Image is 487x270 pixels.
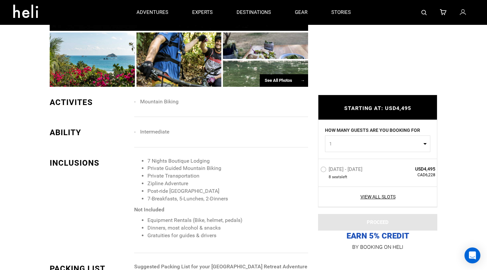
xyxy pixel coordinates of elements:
p: BY BOOKING ON HELI [318,243,437,252]
label: [DATE] - [DATE] [320,166,364,174]
p: adventures [136,9,168,16]
li: Private Transportation [147,172,308,180]
span: Intermediate [140,129,169,135]
p: destinations [237,9,271,16]
span: CAD6,228 [387,172,435,178]
strong: Not Included [134,206,164,213]
p: experts [192,9,213,16]
button: PROCEED [318,214,437,231]
li: Post-ride [GEOGRAPHIC_DATA] [147,188,308,195]
span: s [340,174,342,180]
img: search-bar-icon.svg [421,10,427,15]
a: View All Slots [320,193,435,200]
span: → [300,78,305,83]
span: seat left [332,174,347,180]
div: Open Intercom Messenger [464,247,480,263]
div: INCLUSIONS [50,157,129,169]
span: STARTING AT: USD4,495 [344,105,411,111]
div: ACTIVITES [50,97,129,108]
span: 8 [329,174,331,180]
li: 7-Breakfasts, 5-Lunches, 2-Dinners [147,195,308,203]
strong: Suggested Packing List for your [GEOGRAPHIC_DATA] Retreat Adventure [134,263,307,270]
li: Zipline Adventure [147,180,308,188]
li: Private Guided Mountain Biking [147,165,308,172]
div: ABILITY [50,127,129,138]
span: USD4,495 [387,166,435,172]
li: 7 Nights Boutique Lodging [147,157,308,165]
span: Mountain Biking [140,98,179,105]
li: Dinners, most alcohol & snacks [147,224,308,232]
label: HOW MANY GUESTS ARE YOU BOOKING FOR [325,127,420,135]
button: 1 [325,135,430,152]
div: See All Photos [260,74,308,87]
li: Gratuities for guides & drivers [147,232,308,240]
span: 1 [329,140,422,147]
li: Equipment Rentals (Bike, helmet, pedals) [147,217,308,224]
